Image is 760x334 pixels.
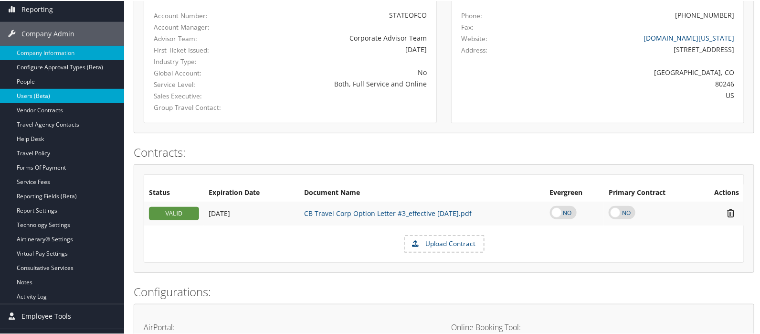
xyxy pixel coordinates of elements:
[149,206,199,219] div: VALID
[144,323,437,330] h4: AirPortal:
[545,183,604,201] th: Evergreen
[250,43,427,54] div: [DATE]
[209,208,295,217] div: Add/Edit Date
[405,235,484,251] label: Upload Contract
[144,183,204,201] th: Status
[696,183,744,201] th: Actions
[21,303,71,327] span: Employee Tools
[533,89,735,99] div: US
[154,67,235,77] label: Global Account:
[250,78,427,88] div: Both, Full Service and Online
[250,9,427,19] div: STATEOFCO
[250,32,427,42] div: Corporate Advisor Team
[299,183,545,201] th: Document Name
[134,143,754,160] h2: Contracts:
[304,208,472,217] a: CB Travel Corp Option Letter #3_effective [DATE].pdf
[134,283,754,299] h2: Configurations:
[154,44,235,54] label: First Ticket Issued:
[154,10,235,20] label: Account Number:
[250,66,427,76] div: No
[461,44,487,54] label: Address:
[154,33,235,43] label: Advisor Team:
[461,33,487,43] label: Website:
[722,207,739,217] i: Remove Contract
[451,323,744,330] h4: Online Booking Tool:
[209,208,230,217] span: [DATE]
[154,79,235,88] label: Service Level:
[154,90,235,100] label: Sales Executive:
[533,66,735,76] div: [GEOGRAPHIC_DATA], CO
[461,10,482,20] label: Phone:
[461,22,474,31] label: Fax:
[154,56,235,65] label: Industry Type:
[533,43,735,54] div: [STREET_ADDRESS]
[533,78,735,88] div: 80246
[154,102,235,111] label: Group Travel Contact:
[644,32,734,42] a: [DOMAIN_NAME][US_STATE]
[604,183,696,201] th: Primary Contract
[21,21,74,45] span: Company Admin
[154,22,235,31] label: Account Manager:
[204,183,299,201] th: Expiration Date
[675,9,734,19] div: [PHONE_NUMBER]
